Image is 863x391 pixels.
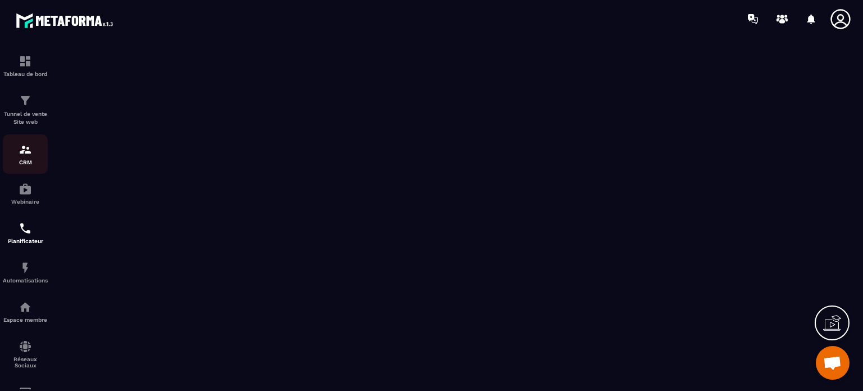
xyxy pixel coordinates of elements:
[19,340,32,353] img: social-network
[19,261,32,275] img: automations
[3,159,48,165] p: CRM
[3,110,48,126] p: Tunnel de vente Site web
[19,55,32,68] img: formation
[816,346,850,380] div: Ouvrir le chat
[3,86,48,134] a: formationformationTunnel de vente Site web
[3,71,48,77] p: Tableau de bord
[3,331,48,377] a: social-networksocial-networkRéseaux Sociaux
[19,222,32,235] img: scheduler
[3,238,48,244] p: Planificateur
[19,182,32,196] img: automations
[16,10,117,31] img: logo
[3,292,48,331] a: automationsautomationsEspace membre
[3,277,48,284] p: Automatisations
[19,300,32,314] img: automations
[3,199,48,205] p: Webinaire
[3,46,48,86] a: formationformationTableau de bord
[3,134,48,174] a: formationformationCRM
[3,253,48,292] a: automationsautomationsAutomatisations
[3,356,48,368] p: Réseaux Sociaux
[3,213,48,253] a: schedulerschedulerPlanificateur
[3,174,48,213] a: automationsautomationsWebinaire
[19,143,32,156] img: formation
[3,317,48,323] p: Espace membre
[19,94,32,107] img: formation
